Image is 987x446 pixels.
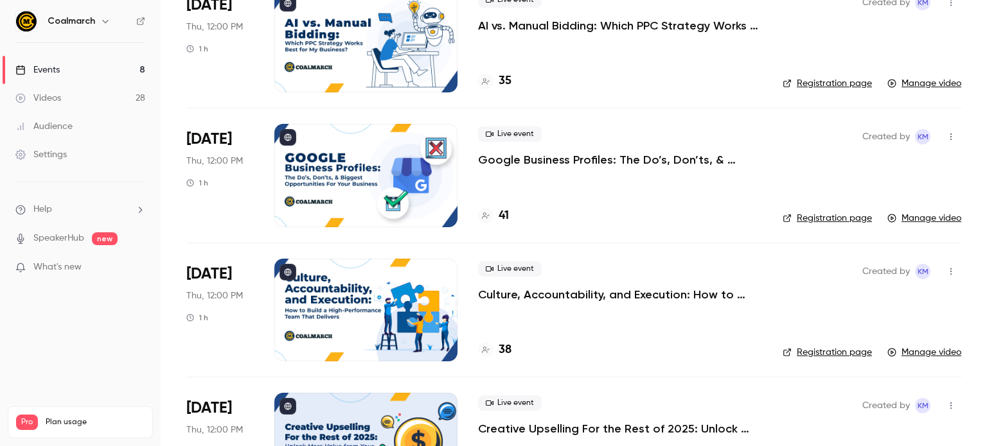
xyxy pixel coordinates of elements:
a: Manage video [887,346,961,359]
a: Manage video [887,77,961,90]
span: Created by [862,129,910,144]
span: [DATE] [186,129,232,150]
span: Thu, 12:00 PM [186,155,243,167]
span: Live event [478,126,542,142]
div: Audience [15,120,73,133]
img: Coalmarch [16,11,37,31]
span: Help [33,203,52,216]
span: Thu, 12:00 PM [186,21,243,33]
iframe: Noticeable Trigger [130,262,145,273]
span: What's new [33,261,82,274]
a: Manage video [887,212,961,225]
a: Registration page [783,346,872,359]
span: Katie McCaskill [915,264,930,279]
span: KM [918,129,929,144]
h4: 41 [499,207,509,225]
h4: 38 [499,341,511,359]
div: 1 h [186,313,208,323]
span: Pro [16,415,38,430]
div: 1 h [186,44,208,54]
span: KM [918,264,929,279]
span: Live event [478,395,542,411]
div: Jul 24 Thu, 12:00 PM (America/New York) [186,259,254,361]
a: Creative Upselling For the Rest of 2025: Unlock More Value from Your Existing Customers [478,421,762,436]
h4: 35 [499,73,511,90]
span: Katie McCaskill [915,398,930,413]
div: 1 h [186,178,208,188]
a: 41 [478,207,509,225]
span: Created by [862,264,910,279]
li: help-dropdown-opener [15,203,145,216]
div: Events [15,64,60,76]
div: Jul 31 Thu, 12:00 PM (America/New York) [186,124,254,227]
span: Live event [478,261,542,277]
span: Thu, 12:00 PM [186,424,243,436]
h6: Coalmarch [48,15,95,28]
span: Katie McCaskill [915,129,930,144]
a: 38 [478,341,511,359]
p: Videos [16,430,40,442]
div: Videos [15,92,61,105]
p: / 150 [118,430,145,442]
a: 35 [478,73,511,90]
span: Created by [862,398,910,413]
a: Culture, Accountability, and Execution: How to Build a High-Performance Team in a Field Service B... [478,287,762,302]
span: KM [918,398,929,413]
span: Plan usage [46,417,145,427]
span: Thu, 12:00 PM [186,289,243,302]
span: [DATE] [186,398,232,418]
a: SpeakerHub [33,232,84,245]
span: 28 [118,432,127,440]
div: Settings [15,148,67,161]
a: Google Business Profiles: The Do’s, Don’ts, & Biggest Opportunities For Your Business [478,152,762,167]
a: AI vs. Manual Bidding: Which PPC Strategy Works Best for My Business? [478,18,762,33]
span: [DATE] [186,264,232,284]
a: Registration page [783,212,872,225]
span: new [92,232,118,245]
a: Registration page [783,77,872,90]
